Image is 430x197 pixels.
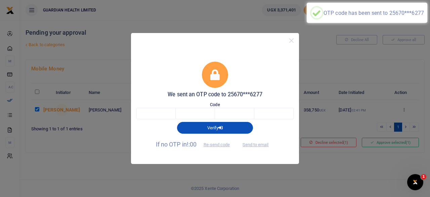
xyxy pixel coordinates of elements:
h5: We sent an OTP code to 25670***6277 [136,91,294,98]
span: If no OTP in [156,141,236,148]
iframe: Intercom live chat [407,174,423,190]
div: OTP code has been sent to 25670***6277 [324,10,424,16]
button: Close [287,36,296,45]
label: Code [210,101,220,108]
span: 1 [421,174,426,179]
span: !:00 [187,141,197,148]
button: Verify [177,122,253,133]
